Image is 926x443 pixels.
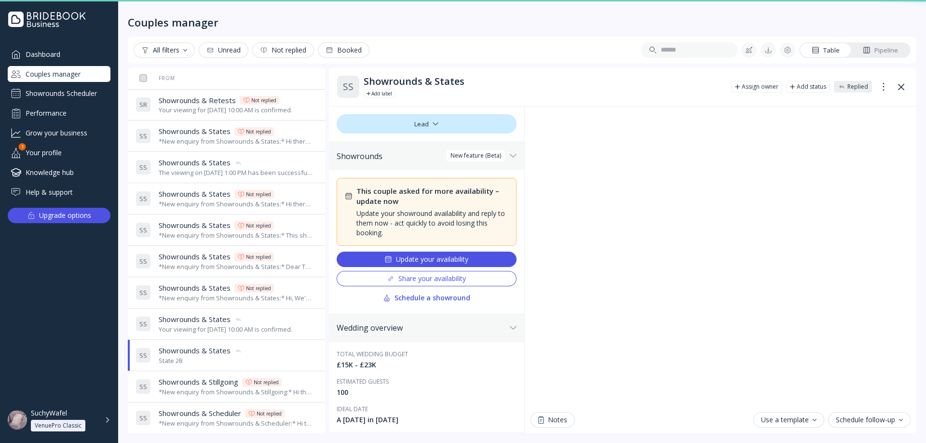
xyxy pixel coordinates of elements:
[136,348,151,363] div: S S
[742,83,778,91] div: Assign owner
[337,114,517,134] div: Lead
[159,294,313,303] div: *New enquiry from Showrounds & States:* Hi, We're interested in your venue! Can you let us know w...
[337,290,517,306] button: Schedule a showround
[136,160,151,175] div: S S
[39,209,91,222] div: Upgrade options
[251,96,276,104] div: Not replied
[828,412,911,428] button: Schedule follow-up
[159,377,238,387] span: Showrounds & Stillgoing
[159,346,231,356] span: Showrounds & States
[531,107,911,406] iframe: Chat
[136,75,175,81] div: From
[35,422,82,430] div: VenuePro Classic
[136,410,151,426] div: S S
[450,152,501,160] div: New feature (Beta)
[371,90,392,97] div: Add label
[136,285,151,300] div: S S
[246,222,271,229] div: Not replied
[356,186,508,207] div: This couple asked for more availability – update now
[246,284,271,292] div: Not replied
[159,262,313,271] div: *New enquiry from Showrounds & States:* Dear Team, Your venue has caught our eye for our upcoming...
[8,125,110,141] a: Grow your business
[836,416,903,424] div: Schedule follow-up
[260,46,306,54] div: Not replied
[387,275,466,282] div: Share your availability
[19,143,26,150] div: 1
[318,42,369,58] button: Booked
[199,42,248,58] button: Unread
[136,128,151,144] div: S S
[136,379,151,394] div: S S
[326,46,362,54] div: Booked
[159,137,313,146] div: *New enquiry from Showrounds & States:* Hi there! We were hoping to use the Bridebook calendar to...
[337,323,506,333] div: Wedding overview
[159,356,242,365] div: State 2B
[159,189,231,199] span: Showrounds & States
[136,254,151,269] div: S S
[337,271,517,286] button: Share your availability
[257,410,282,417] div: Not replied
[8,66,110,82] a: Couples manager
[159,220,231,230] span: Showrounds & States
[356,209,508,238] div: Update your showround availability and reply to them now - act quickly to avoid losing this booking.
[8,184,110,200] a: Help & support
[134,42,195,58] button: All filters
[246,253,271,261] div: Not replied
[337,151,506,161] div: Showrounds
[384,255,468,263] div: Update your availability
[159,95,236,106] span: Showrounds & Retests
[337,415,517,425] div: A [DATE] in [DATE]
[136,191,151,206] div: S S
[8,46,110,62] a: Dashboard
[159,283,231,293] span: Showrounds & States
[254,378,279,386] div: Not replied
[252,42,314,58] button: Not replied
[538,416,567,424] div: Notes
[383,294,470,302] div: Schedule a showround
[141,46,187,54] div: All filters
[8,410,27,430] img: dpr=1,fit=cover,g=face,w=48,h=48
[337,405,517,413] div: Ideal date
[159,325,292,334] div: Your viewing for [DATE] 10:00 AM is confirmed.
[8,105,110,121] a: Performance
[136,97,151,112] div: S R
[364,76,723,87] div: Showrounds & States
[8,164,110,180] a: Knowledge hub
[159,168,313,177] div: The viewing on [DATE] 1:00 PM has been successfully cancelled by SuchyWafel.
[159,408,241,418] span: Showrounds & Scheduler
[753,412,824,428] button: Use a template
[337,350,517,358] div: Total wedding budget
[337,360,517,370] div: £15K - £23K
[797,83,826,91] div: Add status
[8,86,110,101] a: Showrounds Scheduler
[337,388,517,397] div: 100
[159,419,313,428] div: *New enquiry from Showrounds & Scheduler:* Hi there! We were hoping to use the Bridebook calendar...
[159,126,231,136] span: Showrounds & States
[159,200,313,209] div: *New enquiry from Showrounds & States:* Hi there! We were hoping to use the Bridebook calendar to...
[206,46,241,54] div: Unread
[159,231,313,240] div: *New enquiry from Showrounds & States:* This should trigger State 2B. Request more availability +...
[337,75,360,98] div: S S
[337,377,517,386] div: Estimated guests
[31,409,67,417] div: SuchyWafel
[337,252,517,267] button: Update your availability
[761,416,817,424] div: Use a template
[159,106,292,115] div: Your viewing for [DATE] 10:00 AM is confirmed.
[159,252,231,262] span: Showrounds & States
[246,128,271,135] div: Not replied
[159,388,313,397] div: *New enquiry from Showrounds & Stillgoing:* Hi there! We were hoping to use the Bridebook calenda...
[136,316,151,332] div: S S
[8,145,110,161] a: Your profile1
[159,314,231,324] span: Showrounds & States
[128,15,218,29] div: Couples manager
[812,46,840,55] div: Table
[531,412,575,428] button: Notes
[159,158,231,168] span: Showrounds & States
